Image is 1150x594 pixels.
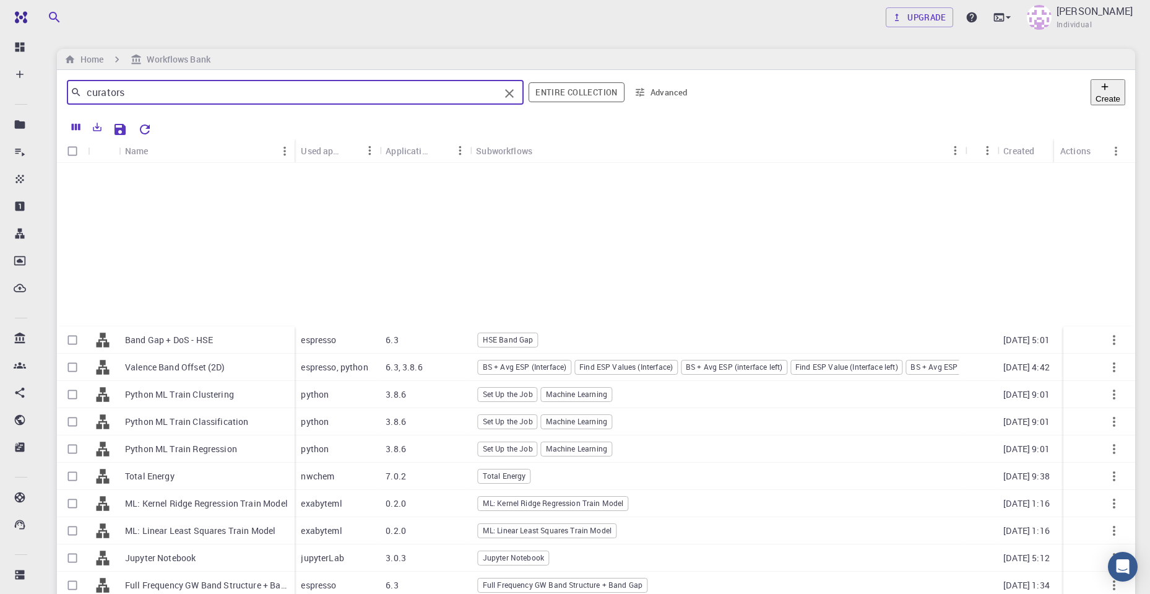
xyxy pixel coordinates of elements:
[1034,141,1054,160] button: Sort
[360,141,379,160] button: Menu
[62,53,213,66] nav: breadcrumb
[66,117,87,137] button: Columns
[301,416,329,428] p: python
[945,141,965,160] button: Menu
[386,525,406,537] p: 0.2.0
[275,141,295,161] button: Menu
[125,470,175,483] p: Total Energy
[125,497,288,510] p: ML: Kernel Ridge Regression Train Model
[149,141,168,161] button: Sort
[1003,388,1050,401] p: [DATE] 9:01
[125,334,213,346] p: Band Gap + DoS - HSE
[681,362,787,372] span: BS + Avg ESP (interface left)
[478,553,548,563] span: Jupyter Notebook
[1027,5,1052,30] img: Jong Hoon Kim
[1108,552,1138,582] div: Open Intercom Messenger
[301,470,334,483] p: nwchem
[125,579,288,592] p: Full Frequency GW Band Structure + Band Gap
[478,362,571,372] span: BS + Avg ESP (Interface)
[125,416,249,428] p: Python ML Train Classification
[478,443,537,454] span: Set Up the Job
[142,53,210,66] h6: Workflows Bank
[88,139,119,163] div: Icon
[1003,443,1050,455] p: [DATE] 9:01
[108,117,132,142] button: Save Explorer Settings
[76,53,103,66] h6: Home
[1003,139,1034,163] div: Created
[529,82,624,102] button: Entire collection
[1057,19,1092,31] span: Individual
[301,525,342,537] p: exabyteml
[125,139,149,163] div: Name
[301,579,336,592] p: espresso
[386,334,398,346] p: 6.3
[386,361,423,373] p: 6.3, 3.8.6
[119,139,295,163] div: Name
[542,389,612,400] span: Machine Learning
[386,552,406,564] p: 3.0.3
[886,7,953,27] a: Upgrade
[379,139,470,163] div: Application Version
[32,8,51,20] span: 지원
[1003,470,1050,483] p: [DATE] 9:38
[295,139,379,163] div: Used application
[542,443,612,454] span: Machine Learning
[301,443,329,455] p: python
[499,84,519,103] button: Clear
[1003,416,1050,428] p: [DATE] 9:01
[478,525,616,536] span: ML: Linear Least Squares Train Model
[977,141,997,160] button: Menu
[1091,79,1125,105] button: Create
[1003,361,1050,373] p: [DATE] 4:42
[791,362,902,372] span: Find ESP Value (Interface left)
[125,552,196,564] p: Jupyter Notebook
[476,139,532,163] div: Subworkflows
[478,389,537,400] span: Set Up the Job
[478,580,647,590] span: Full Frequency GW Band Structure + Band Gap
[532,141,552,160] button: Sort
[386,416,406,428] p: 3.8.6
[301,361,368,373] p: espresso, python
[906,362,1017,372] span: BS + Avg ESP (interface right)
[340,141,360,160] button: Sort
[1003,579,1050,592] p: [DATE] 1:34
[132,117,157,142] button: Reset Explorer Settings
[301,552,344,564] p: jupyterLab
[575,362,677,372] span: Find ESP Values (Interface)
[1003,552,1050,564] p: [DATE] 5:12
[1106,141,1126,161] button: Menu
[470,139,965,163] div: Subworkflows
[529,82,624,102] span: Filter throughout whole library including sets (folders)
[478,498,628,509] span: ML: Kernel Ridge Regression Train Model
[629,82,694,102] button: Advanced
[10,11,27,24] img: logo
[386,579,398,592] p: 6.3
[1054,139,1126,163] div: Actions
[542,416,612,427] span: Machine Learning
[478,334,538,345] span: HSE Band Gap
[301,388,329,401] p: python
[386,443,406,455] p: 3.8.6
[386,388,406,401] p: 3.8.6
[478,416,537,427] span: Set Up the Job
[1003,525,1050,537] p: [DATE] 1:16
[1057,4,1133,19] p: [PERSON_NAME]
[125,525,275,537] p: ML: Linear Least Squares Train Model
[386,497,406,510] p: 0.2.0
[386,139,430,163] div: Application Version
[125,388,234,401] p: Python ML Train Clustering
[87,117,108,137] button: Export
[301,139,340,163] div: Used application
[997,139,1079,163] div: Created
[125,361,225,373] p: Valence Band Offset (2D)
[478,471,530,481] span: Total Energy
[386,470,406,483] p: 7.0.2
[450,141,470,160] button: Menu
[1003,497,1050,510] p: [DATE] 1:16
[1003,334,1050,346] p: [DATE] 5:01
[301,497,342,510] p: exabyteml
[965,139,997,163] div: Tags
[1060,139,1091,163] div: Actions
[301,334,336,346] p: espresso
[125,443,237,455] p: Python ML Train Regression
